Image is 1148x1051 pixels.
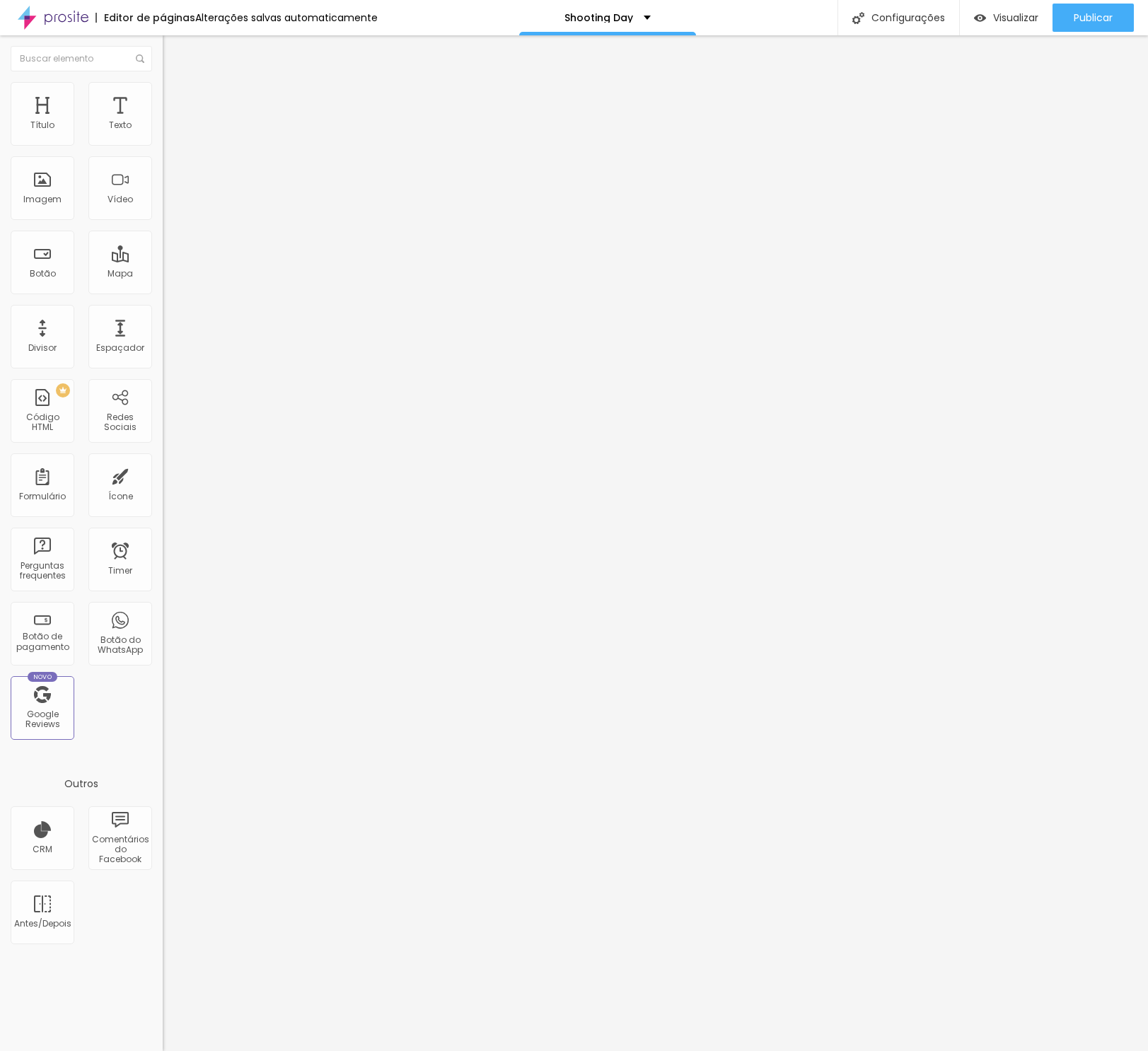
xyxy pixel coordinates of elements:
img: Icone [136,54,144,63]
div: Mapa [108,269,133,279]
div: Divisor [28,343,57,353]
div: Ícone [108,492,133,501]
div: Comentários do Facebook [92,835,148,865]
button: Publicar [1053,4,1134,32]
div: CRM [33,844,52,854]
div: Perguntas frequentes [14,561,70,581]
div: Google Reviews [14,709,70,730]
div: Timer [108,566,132,576]
span: Publicar [1074,12,1113,23]
span: Visualizar [993,12,1038,23]
div: Editor de páginas [95,13,195,23]
div: Espaçador [96,343,144,353]
div: Alterações salvas automaticamente [195,13,378,23]
div: Botão [30,269,56,279]
input: Buscar elemento [11,46,152,71]
div: Título [30,120,54,130]
div: Botão de pagamento [14,632,70,652]
div: Redes Sociais [92,412,148,433]
p: Shooting Day [564,13,633,23]
div: Código HTML [14,412,70,433]
img: view-1.svg [974,12,986,24]
iframe: Editor [163,35,1148,1051]
div: Botão do WhatsApp [92,635,148,656]
div: Antes/Depois [14,919,70,929]
div: Imagem [23,194,62,204]
div: Texto [109,120,132,130]
div: Novo [28,672,58,682]
div: Formulário [19,492,66,501]
img: Icone [852,12,864,24]
div: Vídeo [108,194,133,204]
button: Visualizar [960,4,1053,32]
